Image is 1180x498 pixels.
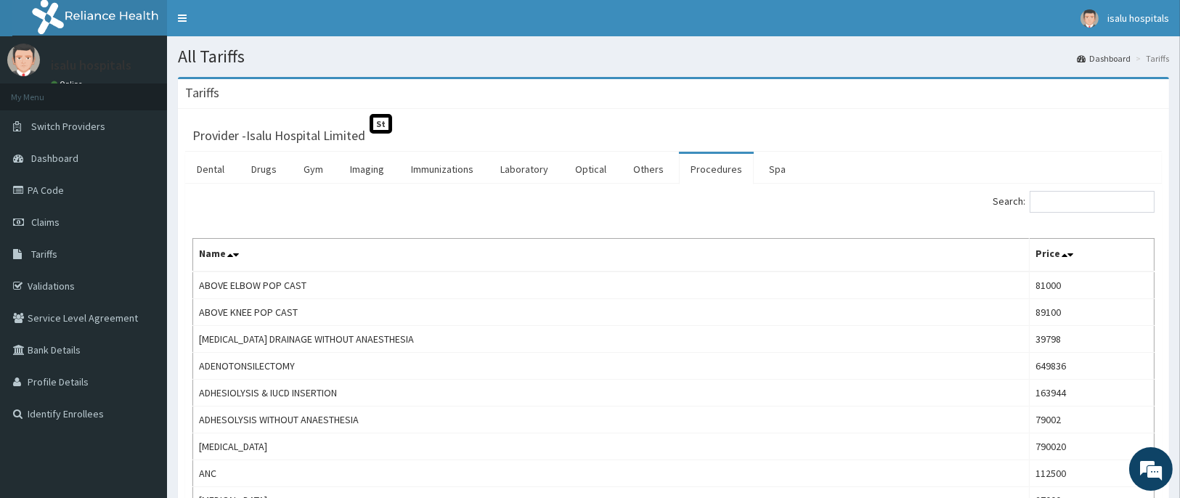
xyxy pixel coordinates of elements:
[993,191,1155,213] label: Search:
[1030,353,1155,380] td: 649836
[178,47,1169,66] h1: All Tariffs
[622,154,675,184] a: Others
[1030,191,1155,213] input: Search:
[193,407,1030,433] td: ADHESOLYSIS WITHOUT ANAESTHESIA
[1030,239,1155,272] th: Price
[757,154,797,184] a: Spa
[370,114,392,134] span: St
[193,326,1030,353] td: [MEDICAL_DATA] DRAINAGE WITHOUT ANAESTHESIA
[193,460,1030,487] td: ANC
[193,433,1030,460] td: [MEDICAL_DATA]
[193,272,1030,299] td: ABOVE ELBOW POP CAST
[193,299,1030,326] td: ABOVE KNEE POP CAST
[193,380,1030,407] td: ADHESIOLYSIS & IUCD INSERTION
[1030,299,1155,326] td: 89100
[240,154,288,184] a: Drugs
[1077,52,1131,65] a: Dashboard
[193,353,1030,380] td: ADENOTONSILECTOMY
[292,154,335,184] a: Gym
[1132,52,1169,65] li: Tariffs
[1030,407,1155,433] td: 79002
[338,154,396,184] a: Imaging
[489,154,560,184] a: Laboratory
[1107,12,1169,25] span: isalu hospitals
[31,248,57,261] span: Tariffs
[51,79,86,89] a: Online
[679,154,754,184] a: Procedures
[1030,272,1155,299] td: 81000
[31,120,105,133] span: Switch Providers
[51,59,131,72] p: isalu hospitals
[1030,326,1155,353] td: 39798
[1030,380,1155,407] td: 163944
[1081,9,1099,28] img: User Image
[185,86,219,99] h3: Tariffs
[185,154,236,184] a: Dental
[1030,460,1155,487] td: 112500
[1030,433,1155,460] td: 790020
[31,216,60,229] span: Claims
[399,154,485,184] a: Immunizations
[192,129,365,142] h3: Provider - Isalu Hospital Limited
[193,239,1030,272] th: Name
[7,44,40,76] img: User Image
[563,154,618,184] a: Optical
[31,152,78,165] span: Dashboard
